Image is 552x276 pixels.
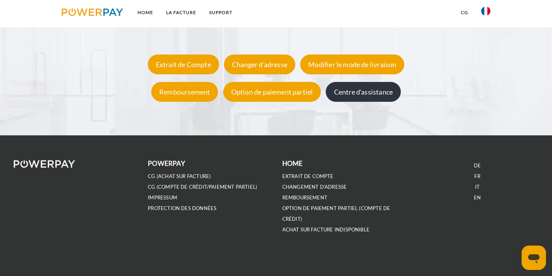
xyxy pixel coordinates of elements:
[282,205,390,222] a: OPTION DE PAIEMENT PARTIEL (Compte de crédit)
[62,8,123,16] img: logo-powerpay.svg
[282,184,347,190] a: Changement d'adresse
[223,82,321,102] div: Option de paiement partiel
[454,6,475,19] a: CG
[282,226,370,233] a: ACHAT SUR FACTURE INDISPONIBLE
[474,173,480,180] a: FR
[324,88,402,96] a: Centre d'assistance
[131,6,160,19] a: Home
[151,82,218,102] div: Remboursement
[148,55,219,75] div: Extrait de Compte
[148,184,257,190] a: CG (Compte de crédit/paiement partiel)
[221,88,323,96] a: Option de paiement partiel
[481,6,490,16] img: fr
[148,194,177,201] a: IMPRESSUM
[282,173,334,180] a: EXTRAIT DE COMPTE
[326,82,400,102] div: Centre d'assistance
[148,159,185,167] b: POWERPAY
[474,162,481,169] a: DE
[474,194,481,201] a: EN
[282,159,303,167] b: Home
[203,6,239,19] a: Support
[14,160,75,168] img: logo-powerpay-white.svg
[222,61,297,69] a: Changer d'adresse
[149,88,220,96] a: Remboursement
[300,55,404,75] div: Modifier le mode de livraison
[148,173,211,180] a: CG (achat sur facture)
[475,184,480,190] a: IT
[282,194,327,201] a: REMBOURSEMENT
[146,61,221,69] a: Extrait de Compte
[224,55,295,75] div: Changer d'adresse
[522,246,546,270] iframe: Bouton de lancement de la fenêtre de messagerie
[148,205,216,212] a: PROTECTION DES DONNÉES
[160,6,203,19] a: LA FACTURE
[298,61,406,69] a: Modifier le mode de livraison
